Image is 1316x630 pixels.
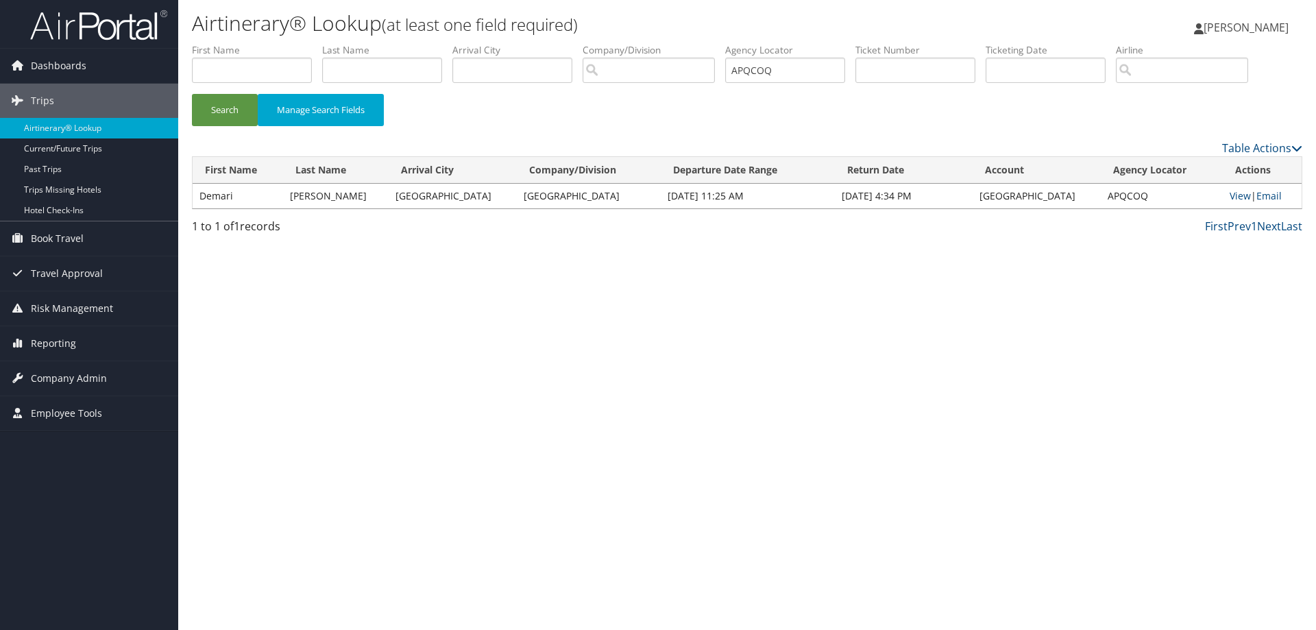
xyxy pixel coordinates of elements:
[517,184,661,208] td: [GEOGRAPHIC_DATA]
[31,49,86,83] span: Dashboards
[986,43,1116,57] label: Ticketing Date
[661,157,835,184] th: Departure Date Range: activate to sort column ascending
[973,157,1101,184] th: Account: activate to sort column ascending
[31,256,103,291] span: Travel Approval
[31,361,107,396] span: Company Admin
[31,326,76,361] span: Reporting
[1222,141,1302,156] a: Table Actions
[389,157,517,184] th: Arrival City: activate to sort column ascending
[1230,189,1251,202] a: View
[973,184,1101,208] td: [GEOGRAPHIC_DATA]
[283,184,389,208] td: [PERSON_NAME]
[1251,219,1257,234] a: 1
[1223,157,1302,184] th: Actions
[322,43,452,57] label: Last Name
[258,94,384,126] button: Manage Search Fields
[1228,219,1251,234] a: Prev
[583,43,725,57] label: Company/Division
[1257,219,1281,234] a: Next
[1116,43,1258,57] label: Airline
[1256,189,1282,202] a: Email
[31,221,84,256] span: Book Travel
[193,184,283,208] td: Demari
[283,157,389,184] th: Last Name: activate to sort column ascending
[1223,184,1302,208] td: |
[192,43,322,57] label: First Name
[725,43,855,57] label: Agency Locator
[192,218,454,241] div: 1 to 1 of records
[192,9,932,38] h1: Airtinerary® Lookup
[1281,219,1302,234] a: Last
[31,84,54,118] span: Trips
[382,13,578,36] small: (at least one field required)
[452,43,583,57] label: Arrival City
[30,9,167,41] img: airportal-logo.png
[193,157,283,184] th: First Name: activate to sort column ascending
[835,184,973,208] td: [DATE] 4:34 PM
[855,43,986,57] label: Ticket Number
[234,219,240,234] span: 1
[1205,219,1228,234] a: First
[1204,20,1289,35] span: [PERSON_NAME]
[389,184,517,208] td: [GEOGRAPHIC_DATA]
[517,157,661,184] th: Company/Division
[1194,7,1302,48] a: [PERSON_NAME]
[661,184,835,208] td: [DATE] 11:25 AM
[1101,184,1223,208] td: APQCOQ
[1101,157,1223,184] th: Agency Locator: activate to sort column ascending
[192,94,258,126] button: Search
[31,396,102,431] span: Employee Tools
[835,157,973,184] th: Return Date: activate to sort column ascending
[31,291,113,326] span: Risk Management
